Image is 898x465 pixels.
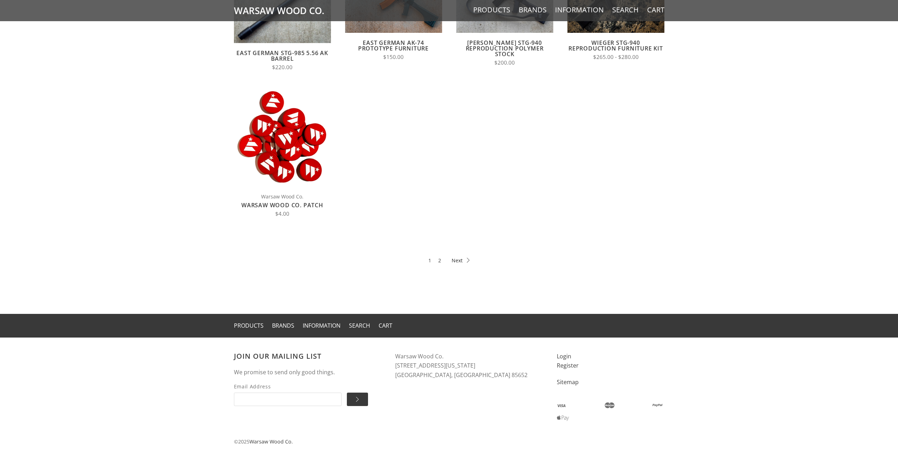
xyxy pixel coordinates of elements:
[494,59,515,66] span: $200.00
[234,393,342,406] input: Email Address
[395,352,543,380] address: Warsaw Wood Co. [STREET_ADDRESS][US_STATE] [GEOGRAPHIC_DATA], [GEOGRAPHIC_DATA] 85652
[272,64,293,71] span: $220.00
[557,362,579,369] a: Register
[303,322,340,329] a: Information
[473,5,510,14] a: Products
[241,201,323,209] a: Warsaw Wood Co. Patch
[555,5,604,14] a: Information
[383,53,404,61] span: $150.00
[234,88,331,185] img: Warsaw Wood Co. Patch
[272,322,294,329] a: Brands
[358,39,429,52] a: East German AK-74 Prototype Furniture
[349,322,370,329] a: Search
[379,322,392,329] a: Cart
[557,352,571,360] a: Login
[438,256,441,264] a: 2
[236,49,328,62] a: East German STG-985 5.56 AK Barrel
[647,5,664,14] a: Cart
[452,256,470,264] a: Next
[557,378,579,386] a: Sitemap
[234,192,331,201] span: Warsaw Wood Co.
[466,39,544,58] a: [PERSON_NAME] STG-940 Reproduction Polymer Stock
[593,53,639,61] span: $265.00 - $280.00
[275,210,289,217] span: $4.00
[234,437,664,446] p: © 2025
[234,322,264,329] a: Products
[249,438,293,445] a: Warsaw Wood Co.
[612,5,639,14] a: Search
[234,368,381,377] p: We promise to send only good things.
[428,256,431,264] a: 1
[234,352,381,360] h3: Join our mailing list
[519,5,547,14] a: Brands
[568,39,663,52] a: Wieger STG-940 Reproduction Furniture Kit
[347,393,368,406] input: 
[234,382,342,391] span: Email Address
